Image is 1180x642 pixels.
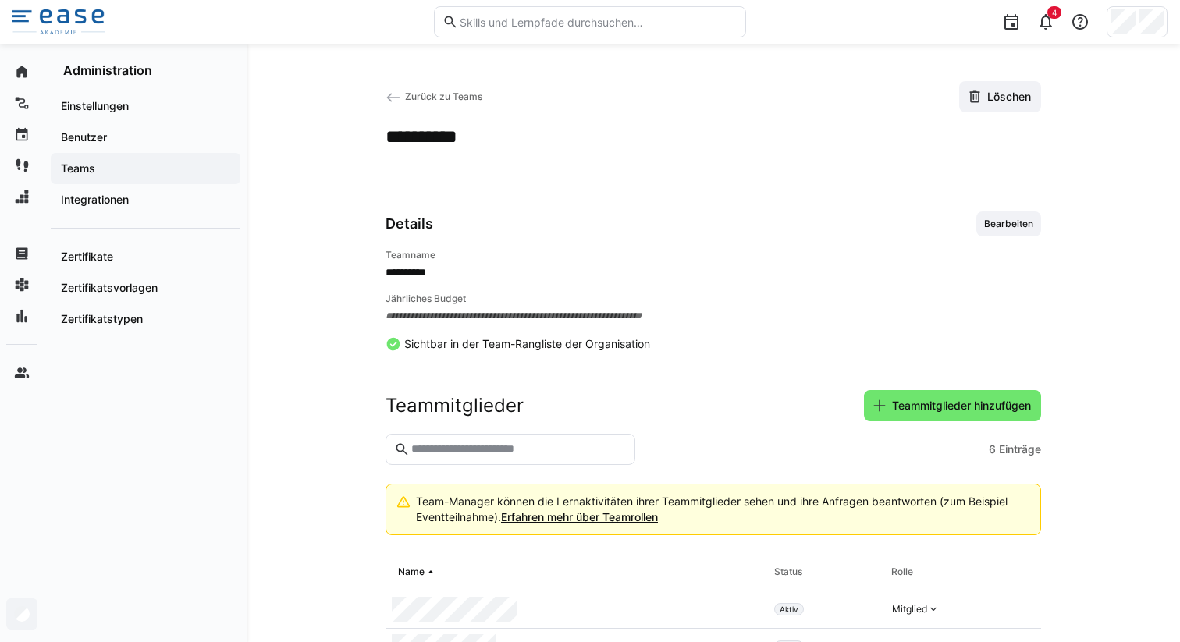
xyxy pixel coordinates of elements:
h4: Teamname [386,249,1041,261]
span: Einträge [999,442,1041,457]
div: Mitglied [892,603,927,615]
button: Teammitglieder hinzufügen [864,390,1041,421]
a: Erfahren mehr über Teamrollen [501,510,658,523]
div: Team-Manager können die Lernaktivitäten ihrer Teammitglieder sehen und ihre Anfragen beantworten ... [416,494,1028,525]
input: Skills und Lernpfade durchsuchen… [458,15,737,29]
button: Bearbeiten [976,211,1041,236]
a: Zurück zu Teams [386,90,482,102]
h4: Jährliches Budget [386,293,1041,305]
div: Name [398,566,425,578]
span: 6 [989,442,996,457]
span: Bearbeiten [983,218,1035,230]
div: Rolle [891,566,913,578]
div: Status [774,566,802,578]
span: Aktiv [780,605,798,614]
span: Zurück zu Teams [405,90,482,102]
h2: Teammitglieder [386,394,524,417]
span: Löschen [985,89,1033,105]
span: Sichtbar in der Team-Rangliste der Organisation [404,336,650,352]
span: Teammitglieder hinzufügen [890,398,1033,413]
span: 4 [1052,8,1057,17]
h3: Details [386,215,433,232]
button: Löschen [959,81,1041,112]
